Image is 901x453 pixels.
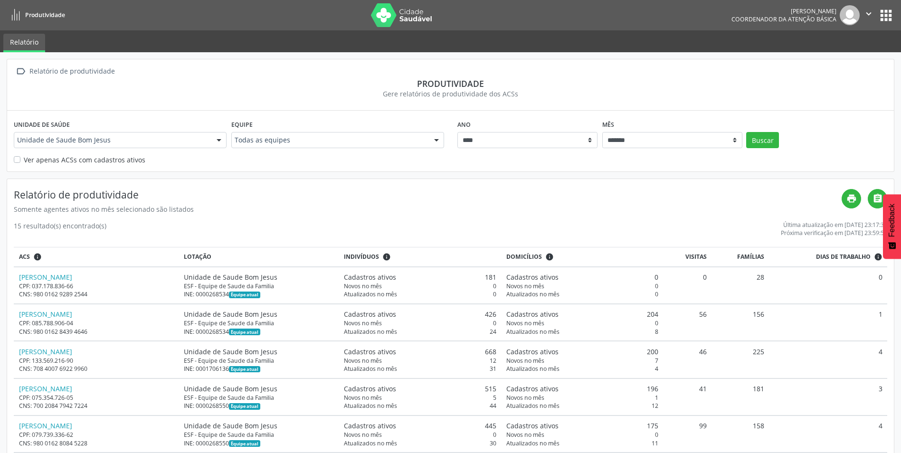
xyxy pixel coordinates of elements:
[769,304,887,341] td: 1
[33,253,42,261] i: ACSs que estiveram vinculados a uma UBS neste período, mesmo sem produtividade.
[506,272,559,282] span: Cadastros ativos
[344,309,496,319] div: 426
[14,65,116,78] a:  Relatório de produtividade
[664,247,712,267] th: Visitas
[712,267,769,304] td: 28
[14,221,106,237] div: 15 resultado(s) encontrado(s)
[781,221,887,229] div: Última atualização em [DATE] 23:17:37
[863,9,874,19] i: 
[506,290,659,298] div: 0
[712,378,769,415] td: 181
[712,304,769,341] td: 156
[506,431,659,439] div: 0
[184,365,334,373] div: INE: 0001706136
[731,7,836,15] div: [PERSON_NAME]
[344,309,396,319] span: Cadastros ativos
[344,421,396,431] span: Cadastros ativos
[184,290,334,298] div: INE: 0000268534
[344,319,382,327] span: Novos no mês
[344,347,496,357] div: 668
[344,384,396,394] span: Cadastros ativos
[344,431,496,439] div: 0
[506,421,559,431] span: Cadastros ativos
[712,247,769,267] th: Famílias
[506,290,560,298] span: Atualizados no mês
[184,347,334,357] div: Unidade de Saude Bom Jesus
[19,384,72,393] a: [PERSON_NAME]
[344,384,496,394] div: 515
[344,439,397,447] span: Atualizados no mês
[17,135,207,145] span: Unidade de Saude Bom Jesus
[235,135,425,145] span: Todas as equipes
[874,253,882,261] i: Dias em que o(a) ACS fez pelo menos uma visita, ou ficha de cadastro individual ou cadastro domic...
[506,421,659,431] div: 175
[506,253,542,261] span: Domicílios
[344,357,382,365] span: Novos no mês
[344,328,397,336] span: Atualizados no mês
[344,319,496,327] div: 0
[712,341,769,378] td: 225
[184,319,334,327] div: ESF - Equipe de Saude da Familia
[344,290,397,298] span: Atualizados no mês
[506,439,659,447] div: 11
[184,309,334,319] div: Unidade de Saude Bom Jesus
[28,65,116,78] div: Relatório de produtividade
[816,253,871,261] span: Dias de trabalho
[184,357,334,365] div: ESF - Equipe de Saude da Familia
[184,431,334,439] div: ESF - Equipe de Saude da Familia
[344,365,397,373] span: Atualizados no mês
[19,273,72,282] a: [PERSON_NAME]
[506,394,659,402] div: 1
[19,394,174,402] div: CPF: 075.354.726-05
[506,394,544,402] span: Novos no mês
[344,290,496,298] div: 0
[184,272,334,282] div: Unidade de Saude Bom Jesus
[506,431,544,439] span: Novos no mês
[14,117,70,132] label: Unidade de saúde
[602,117,614,132] label: Mês
[506,357,659,365] div: 7
[344,282,382,290] span: Novos no mês
[344,282,496,290] div: 0
[382,253,391,261] i: <div class="text-left"> <div> <strong>Cadastros ativos:</strong> Cadastros que estão vinculados a...
[25,11,65,19] span: Produtividade
[229,403,260,410] span: Esta é a equipe atual deste Agente
[344,328,496,336] div: 24
[229,366,260,373] span: Esta é a equipe atual deste Agente
[746,132,779,148] button: Buscar
[506,309,559,319] span: Cadastros ativos
[14,89,887,99] div: Gere relatórios de produtividade dos ACSs
[19,347,72,356] a: [PERSON_NAME]
[344,272,496,282] div: 181
[506,357,544,365] span: Novos no mês
[184,384,334,394] div: Unidade de Saude Bom Jesus
[506,309,659,319] div: 204
[506,282,544,290] span: Novos no mês
[231,117,253,132] label: Equipe
[19,431,174,439] div: CPF: 079.739.336-62
[840,5,860,25] img: img
[506,347,559,357] span: Cadastros ativos
[344,357,496,365] div: 12
[184,421,334,431] div: Unidade de Saude Bom Jesus
[664,415,712,453] td: 99
[888,204,896,237] span: Feedback
[184,402,334,410] div: INE: 0000268550
[506,439,560,447] span: Atualizados no mês
[184,439,334,447] div: INE: 0000268550
[24,155,145,165] label: Ver apenas ACSs com cadastros ativos
[7,7,65,23] a: Produtividade
[14,78,887,89] div: Produtividade
[731,15,836,23] span: Coordenador da Atenção Básica
[344,402,397,410] span: Atualizados no mês
[878,7,894,24] button: apps
[868,189,887,208] a: 
[860,5,878,25] button: 
[19,310,72,319] a: [PERSON_NAME]
[506,328,659,336] div: 8
[506,282,659,290] div: 0
[506,402,560,410] span: Atualizados no mês
[229,440,260,447] span: Esta é a equipe atual deste Agente
[846,193,857,204] i: print
[506,402,659,410] div: 12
